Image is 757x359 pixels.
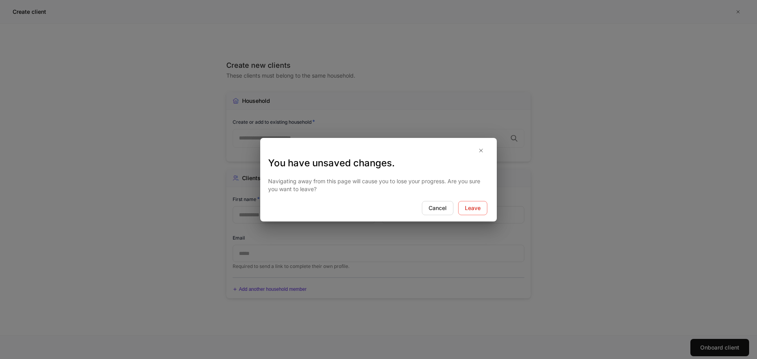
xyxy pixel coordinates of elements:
div: Cancel [429,204,447,212]
p: Navigating away from this page will cause you to lose your progress. Are you sure you want to leave? [268,177,489,193]
h3: You have unsaved changes. [268,157,489,169]
div: Leave [465,204,481,212]
button: Leave [458,201,487,215]
button: Cancel [422,201,453,215]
